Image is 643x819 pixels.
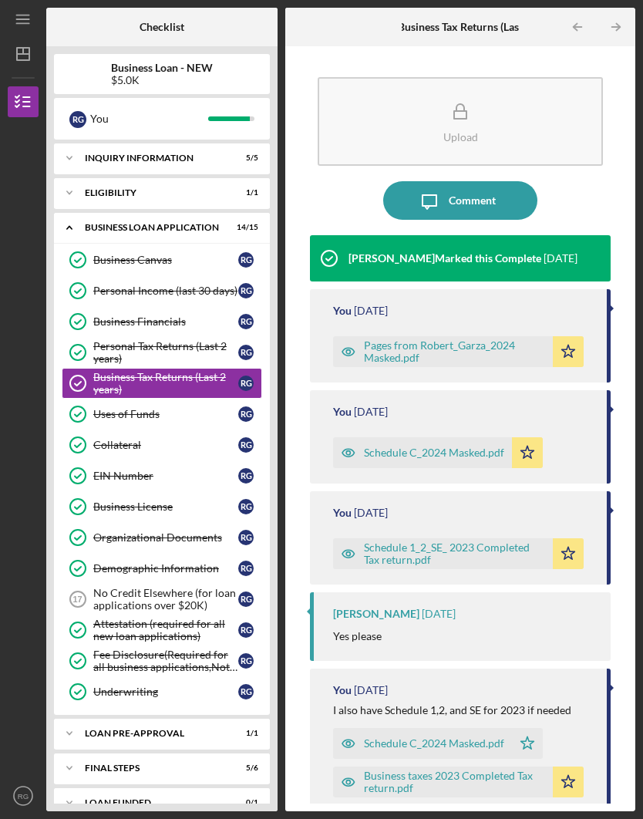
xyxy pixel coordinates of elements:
[354,684,388,696] time: 2025-07-08 12:56
[85,153,220,163] div: INQUIRY INFORMATION
[90,106,208,132] div: You
[62,460,262,491] a: EIN NumberRG
[140,21,184,33] b: Checklist
[62,522,262,553] a: Organizational DocumentsRG
[333,507,352,519] div: You
[333,336,584,367] button: Pages from Robert_Garza_2024 Masked.pdf
[93,408,238,420] div: Uses of Funds
[93,562,238,575] div: Demographic Information
[72,595,82,604] tspan: 17
[354,406,388,418] time: 2025-08-06 15:21
[238,314,254,329] div: R G
[238,406,254,422] div: R G
[354,305,388,317] time: 2025-08-06 15:31
[85,188,220,197] div: ELIGIBILITY
[62,491,262,522] a: Business LicenseRG
[383,181,537,220] button: Comment
[443,131,478,143] div: Upload
[85,729,220,738] div: LOAN PRE-APPROVAL
[238,437,254,453] div: R G
[333,728,543,759] button: Schedule C_2024 Masked.pdf
[111,74,213,86] div: $5.0K
[333,437,543,468] button: Schedule C_2024 Masked.pdf
[318,77,604,166] button: Upload
[544,252,577,265] time: 2025-08-06 18:05
[111,62,213,74] b: Business Loan - NEW
[333,305,352,317] div: You
[333,406,352,418] div: You
[231,729,258,738] div: 1 / 1
[93,315,238,328] div: Business Financials
[62,399,262,430] a: Uses of FundsRG
[238,653,254,669] div: R G
[93,254,238,266] div: Business Canvas
[231,763,258,773] div: 5 / 6
[333,704,571,716] div: I also have Schedule 1,2, and SE for 2023 if needed
[238,345,254,360] div: R G
[364,339,546,364] div: Pages from Robert_Garza_2024 Masked.pdf
[364,447,504,459] div: Schedule C_2024 Masked.pdf
[62,368,262,399] a: Business Tax Returns (Last 2 years)RG
[231,153,258,163] div: 5 / 5
[333,538,584,569] button: Schedule 1_2_SE_ 2023 Completed Tax return.pdf
[93,340,238,365] div: Personal Tax Returns (Last 2 years)
[231,798,258,807] div: 0 / 1
[93,470,238,482] div: EIN Number
[238,376,254,391] div: R G
[93,587,238,612] div: No Credit Elsewhere (for loan applications over $20K)
[62,676,262,707] a: UnderwritingRG
[85,763,220,773] div: FINAL STEPS
[62,306,262,337] a: Business FinancialsRG
[238,283,254,298] div: R G
[93,371,238,396] div: Business Tax Returns (Last 2 years)
[8,780,39,811] button: RG
[62,615,262,645] a: Attestation (required for all new loan applications)RG
[93,439,238,451] div: Collateral
[348,252,541,265] div: [PERSON_NAME] Marked this Complete
[69,111,86,128] div: R G
[364,770,546,794] div: Business taxes 2023 Completed Tax return.pdf
[231,223,258,232] div: 14 / 15
[333,628,382,645] p: Yes please
[93,531,238,544] div: Organizational Documents
[85,798,220,807] div: LOAN FUNDED
[238,252,254,268] div: R G
[238,591,254,607] div: R G
[62,430,262,460] a: CollateralRG
[62,645,262,676] a: Fee Disclosure(Required for all business applications,Not needed for Contractor loans)RG
[238,468,254,484] div: R G
[62,337,262,368] a: Personal Tax Returns (Last 2 years)RG
[85,223,220,232] div: BUSINESS LOAN APPLICATION
[422,608,456,620] time: 2025-07-08 15:05
[62,553,262,584] a: Demographic InformationRG
[238,561,254,576] div: R G
[18,792,29,800] text: RG
[62,244,262,275] a: Business CanvasRG
[238,499,254,514] div: R G
[449,181,496,220] div: Comment
[93,649,238,673] div: Fee Disclosure(Required for all business applications,Not needed for Contractor loans)
[398,21,562,33] b: Business Tax Returns (Last 2 years)
[93,618,238,642] div: Attestation (required for all new loan applications)
[62,584,262,615] a: 17No Credit Elsewhere (for loan applications over $20K)RG
[364,541,546,566] div: Schedule 1_2_SE_ 2023 Completed Tax return.pdf
[238,622,254,638] div: R G
[93,686,238,698] div: Underwriting
[93,501,238,513] div: Business License
[238,684,254,699] div: R G
[238,530,254,545] div: R G
[333,684,352,696] div: You
[333,608,419,620] div: [PERSON_NAME]
[354,507,388,519] time: 2025-07-08 17:05
[364,737,504,750] div: Schedule C_2024 Masked.pdf
[231,188,258,197] div: 1 / 1
[93,285,238,297] div: Personal Income (last 30 days)
[62,275,262,306] a: Personal Income (last 30 days)RG
[333,767,584,797] button: Business taxes 2023 Completed Tax return.pdf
